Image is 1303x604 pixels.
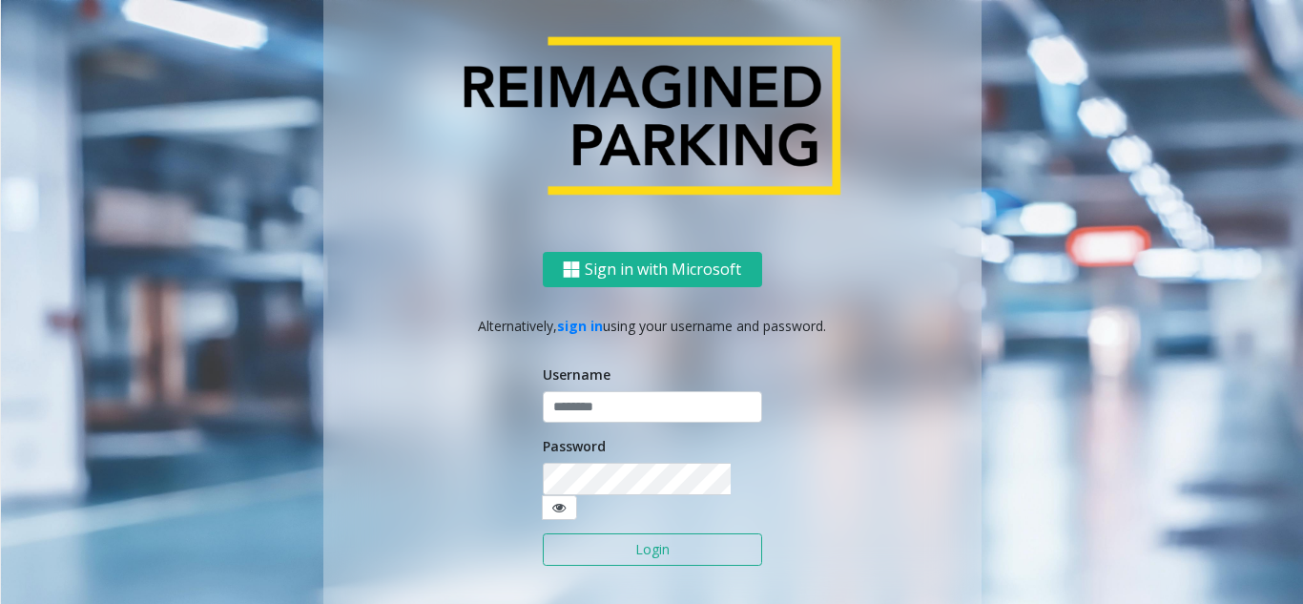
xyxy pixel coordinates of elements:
[557,317,603,335] a: sign in
[543,533,762,566] button: Login
[543,252,762,287] button: Sign in with Microsoft
[543,364,610,385] label: Username
[342,316,962,336] p: Alternatively, using your username and password.
[543,436,606,456] label: Password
